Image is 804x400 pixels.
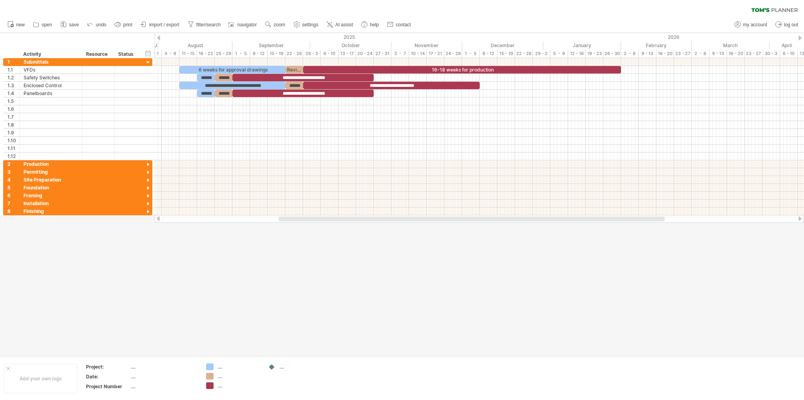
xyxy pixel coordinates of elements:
[263,20,287,30] a: zoom
[227,20,259,30] a: navigator
[232,50,250,58] div: 1 - 5
[7,176,19,183] div: 4
[86,373,129,380] div: Date:
[274,22,285,28] span: zoom
[24,200,78,207] div: Installation
[7,145,19,152] div: 1.11
[374,50,391,58] div: 27 - 31
[409,50,427,58] div: 10 - 14
[385,20,413,30] a: contact
[621,41,692,50] div: February 2026
[773,20,800,30] a: log out
[310,41,391,50] div: October 2025
[745,50,762,58] div: 23 - 27
[85,20,109,30] a: undo
[7,105,19,113] div: 1.6
[444,50,462,58] div: 24 - 28
[338,50,356,58] div: 13 - 17
[96,22,106,28] span: undo
[186,20,223,30] a: filter/search
[217,363,260,370] div: ....
[24,168,78,176] div: Permitting
[131,373,197,380] div: ....
[131,363,197,370] div: ....
[780,50,798,58] div: 6 - 10
[4,364,77,393] div: Add your own logo
[356,50,374,58] div: 20 - 24
[23,50,78,58] div: Activity
[7,137,19,144] div: 1.10
[113,20,135,30] a: print
[7,82,19,89] div: 1.3
[139,20,182,30] a: import / export
[727,50,745,58] div: 16 - 20
[743,22,767,28] span: my account
[24,176,78,183] div: Site Preparation
[197,50,215,58] div: 18 - 22
[325,20,355,30] a: AI assist
[86,50,110,58] div: Resource
[7,207,19,215] div: 8
[158,41,232,50] div: August 2025
[69,22,79,28] span: save
[396,22,411,28] span: contact
[603,50,621,58] div: 26 - 30
[285,50,303,58] div: 22 - 26
[7,113,19,121] div: 1.7
[292,20,321,30] a: settings
[24,58,78,66] div: Submittals
[586,50,603,58] div: 19 - 23
[674,50,692,58] div: 23 - 27
[568,50,586,58] div: 12 - 16
[497,50,515,58] div: 15 - 19
[280,363,322,370] div: ....
[24,184,78,191] div: Foundation
[58,20,81,30] a: save
[31,20,55,30] a: open
[7,90,19,97] div: 1.4
[86,383,129,390] div: Project Number
[515,50,533,58] div: 22 - 26
[302,22,318,28] span: settings
[391,50,409,58] div: 3 - 7
[16,22,25,28] span: new
[238,22,257,28] span: navigator
[692,50,709,58] div: 2 - 6
[179,66,285,73] div: 6 weeks for approval drawings
[24,82,78,89] div: Enclosed Control
[543,41,621,50] div: January 2026
[391,41,462,50] div: November 2025
[762,50,780,58] div: 30 - 3
[7,184,19,191] div: 5
[7,58,19,66] div: 1
[232,41,310,50] div: September 2025
[162,50,179,58] div: 4 - 8
[131,383,197,390] div: ....
[335,22,353,28] span: AI assist
[217,373,260,380] div: ....
[196,22,221,28] span: filter/search
[7,129,19,136] div: 1.9
[656,50,674,58] div: 16 - 20
[692,41,769,50] div: March 2026
[733,20,769,30] a: my account
[285,66,303,73] div: Review
[533,50,550,58] div: 29 - 2
[24,192,78,199] div: Framing
[7,192,19,199] div: 6
[268,50,285,58] div: 15 - 19
[370,22,379,28] span: help
[709,50,727,58] div: 9 - 13
[179,50,197,58] div: 11 - 15
[7,200,19,207] div: 7
[24,207,78,215] div: Finishing
[217,382,260,389] div: ....
[7,74,19,81] div: 1.2
[250,50,268,58] div: 8 - 12
[7,97,19,105] div: 1.5
[427,50,444,58] div: 17 - 21
[7,168,19,176] div: 3
[7,66,19,73] div: 1.1
[639,50,656,58] div: 9 - 13
[462,50,480,58] div: 1 - 5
